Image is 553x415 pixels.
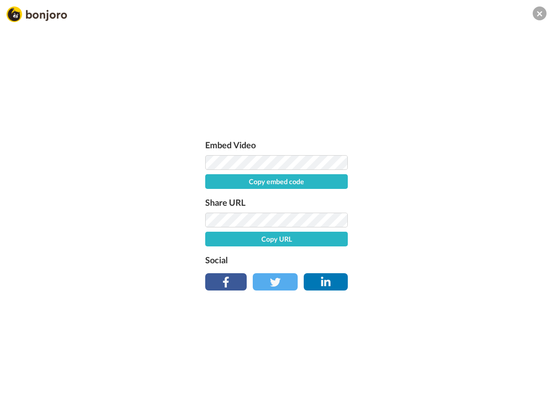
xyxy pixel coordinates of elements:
[205,138,348,152] label: Embed Video
[205,174,348,189] button: Copy embed code
[205,253,348,267] label: Social
[205,232,348,246] button: Copy URL
[6,6,67,22] img: Bonjoro Logo
[205,195,348,209] label: Share URL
